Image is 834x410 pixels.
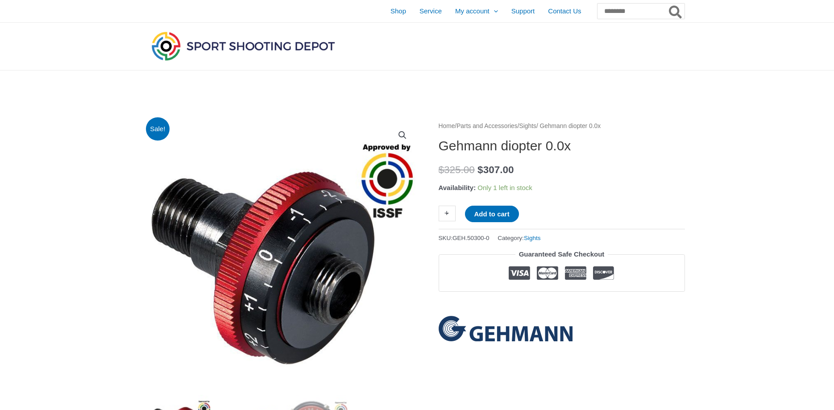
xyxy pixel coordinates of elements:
[439,123,455,129] a: Home
[439,184,476,191] span: Availability:
[439,232,490,244] span: SKU:
[439,138,685,154] h1: Gehmann diopter 0.0x
[456,123,518,129] a: Parts and Accessories
[146,117,170,141] span: Sale!
[515,248,608,261] legend: Guaranteed Safe Checkout
[439,206,456,221] a: +
[394,127,411,143] a: View full-screen image gallery
[439,164,444,175] span: $
[452,235,490,241] span: GEH.50300-0
[524,235,541,241] a: Sights
[667,4,685,19] button: Search
[477,164,483,175] span: $
[439,120,685,132] nav: Breadcrumb
[439,164,475,175] bdi: 325.00
[149,29,337,62] img: Sport Shooting Depot
[439,298,685,309] iframe: Customer reviews powered by Trustpilot
[498,232,540,244] span: Category:
[477,184,532,191] span: Only 1 left in stock
[477,164,514,175] bdi: 307.00
[439,316,573,341] a: Gehmann
[465,206,519,222] button: Add to cart
[519,123,536,129] a: Sights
